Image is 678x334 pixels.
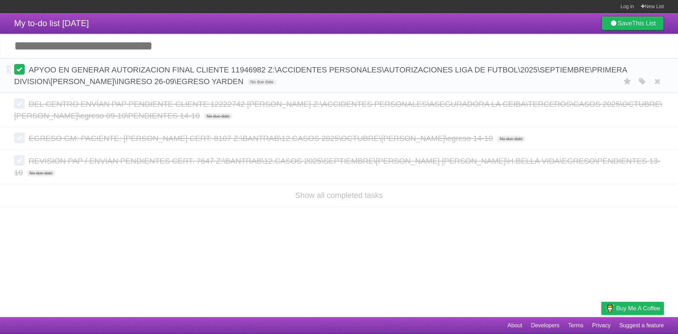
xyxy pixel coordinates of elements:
[601,16,664,30] a: SaveThis List
[14,133,25,143] label: Done
[619,319,664,332] a: Suggest a feature
[497,136,525,142] span: No due date
[621,76,634,87] label: Star task
[14,155,25,166] label: Done
[27,170,55,176] span: No due date
[14,65,627,86] span: APYOO EN GENERAR AUTORIZACION FINAL CLIENTE 11946982 Z:\ACCIDENTES PERSONALES\AUTORIZACIONES LIGA...
[14,100,662,120] span: DEL CENTRO ENVÍAN PAP PENDIENTE CLIENTE:12222742 [PERSON_NAME] Z:\ACCIDENTES PERSONALES\ASEGURADO...
[295,191,383,200] a: Show all completed tasks
[632,20,656,27] b: This List
[248,79,276,85] span: No due date
[29,134,495,143] span: EGRESO GM: PACIENTE: [PERSON_NAME] CERT: 8107 Z:\BANTRAB\12.CASOS 2025\OCTUBRE\[PERSON_NAME]\egre...
[601,302,664,315] a: Buy me a coffee
[14,157,660,177] span: REVISION PAP / ENVIAN PENDIENTES CERT. 7647 Z:\BANTRAB\12.CASOS 2025\SEPTIEMBRE\[PERSON_NAME] [PE...
[605,302,614,314] img: Buy me a coffee
[568,319,584,332] a: Terms
[507,319,522,332] a: About
[14,64,25,75] label: Done
[592,319,611,332] a: Privacy
[616,302,660,315] span: Buy me a coffee
[14,18,89,28] span: My to-do list [DATE]
[14,98,25,109] label: Done
[204,113,232,119] span: No due date
[531,319,559,332] a: Developers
